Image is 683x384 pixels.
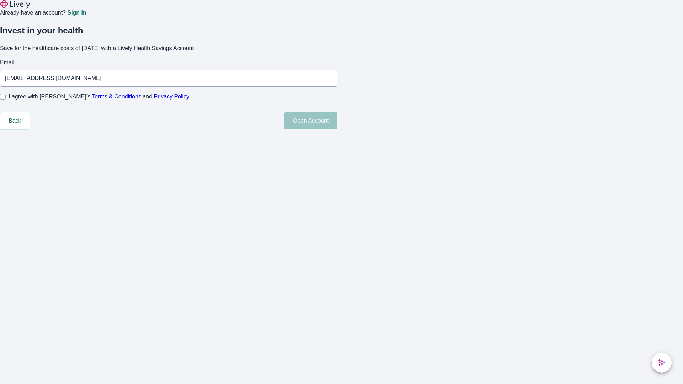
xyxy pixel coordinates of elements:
a: Terms & Conditions [92,94,141,100]
a: Privacy Policy [154,94,190,100]
svg: Lively AI Assistant [658,359,665,366]
a: Sign in [67,10,86,16]
button: chat [652,353,672,373]
span: I agree with [PERSON_NAME]’s and [9,92,189,101]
